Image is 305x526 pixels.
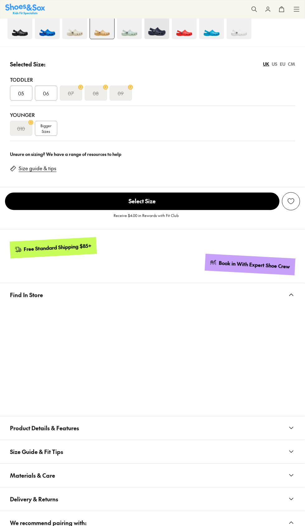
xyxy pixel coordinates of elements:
div: CM [288,61,295,67]
span: Materials & Care [10,466,55,485]
img: 4-553244_1 [172,14,197,39]
div: Free Standard Shipping $85+ [24,242,92,253]
span: Product Details & Features [10,419,79,437]
span: Size Guide & Fit Tips [10,443,63,461]
div: Toddler [10,76,295,83]
div: Unsure on sizing? We have a range of resources to help [10,151,295,158]
button: Add to Wishlist [282,192,300,210]
s: 08 [93,89,99,97]
button: Select Size [5,192,279,210]
img: 4-548428_1 [35,14,60,39]
img: 4-502770_1 [62,14,87,39]
a: Shoes & Sox [5,4,45,15]
span: 05 [18,89,24,97]
div: EU [280,61,285,67]
div: UK [263,61,269,67]
img: 4-493664_1 [7,14,32,39]
span: 06 [43,89,49,97]
span: Find In Store [10,286,43,304]
img: 4-367733_1 [144,14,169,39]
img: 4-502788_1 [199,14,224,39]
p: Selected Size: [10,60,45,68]
s: 010 [17,125,25,132]
span: Delivery & Returns [10,490,58,509]
iframe: Find in Store [10,307,295,409]
s: 09 [118,89,124,97]
div: Younger [10,111,295,118]
s: 07 [68,89,74,97]
a: Size guide & tips [19,165,56,172]
div: US [272,61,277,67]
a: Free Standard Shipping $85+ [10,237,97,258]
img: 4-553249_1 [117,14,142,39]
img: 4-538764_1 [90,15,114,39]
span: Select Size [5,193,279,210]
div: Book in With Expert Shoe Crew [219,260,290,270]
a: Book in With Expert Shoe Crew [205,254,295,275]
img: 4-476235_1 [227,14,251,39]
img: SNS_Logo_Responsive.svg [5,4,45,15]
p: Receive $4.00 in Rewards with Fit Club [114,213,179,224]
span: Bigger Sizes [41,123,52,134]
